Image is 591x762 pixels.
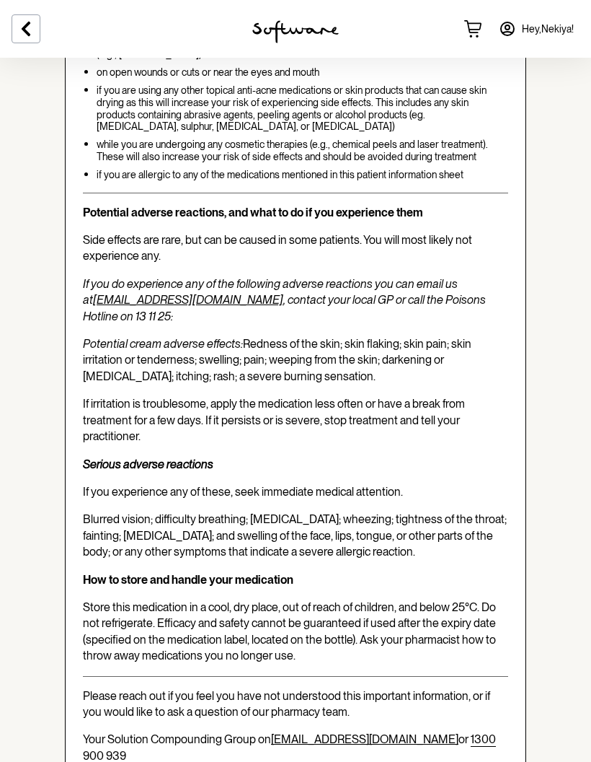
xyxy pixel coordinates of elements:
[490,12,582,46] a: Hey,Nekiya!
[252,20,339,43] img: software logo
[271,732,458,746] a: [EMAIL_ADDRESS][DOMAIN_NAME]
[522,23,574,35] span: Hey, Nekiya !
[83,512,507,559] span: Blurred vision; difficulty breathing; [MEDICAL_DATA]; wheezing; tightness of the throat; fainting...
[83,689,490,719] span: Please reach out if you feel you have not understood this important information, or if you would ...
[83,233,472,263] span: Side effects are rare, but can be caused in some patients. You will most likely not experience any.
[83,485,403,499] span: If you experience any of these, seek immediate medical attention.
[83,573,293,587] strong: How to store and handle your medication
[83,277,486,323] em: If you do experience any of the following adverse reactions you can email us at , contact your lo...
[97,139,508,163] p: while you are undergoing any cosmetic therapies (e.g., chemical peels and laser treatment). These...
[97,66,508,79] p: on open wounds or cuts or near the eyes and mouth
[83,397,465,443] span: If irritation is troublesome, apply the medication less often or have a break from treatment for ...
[93,293,283,307] a: [EMAIL_ADDRESS][DOMAIN_NAME]
[83,337,471,383] span: Redness of the skin; skin flaking; skin pain; skin irritation or tenderness; swelling; pain; weep...
[83,206,423,219] strong: Potential adverse reactions, and what to do if you experience them
[83,457,213,471] strong: Serious adverse reactions
[97,84,508,133] p: if you are using any other topical anti-acne medications or skin products that can cause skin dry...
[83,600,496,662] span: Store this medication in a cool, dry place, out of reach of children, and below 25°C. Do not refr...
[83,337,243,351] em: Potential cream adverse effects:
[97,169,508,181] p: if you are allergic to any of the medications mentioned in this patient information sheet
